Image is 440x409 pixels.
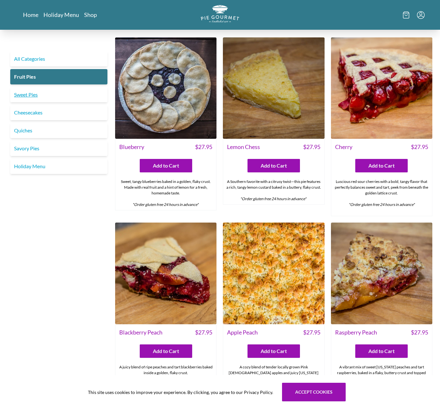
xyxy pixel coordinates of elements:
button: Add to Cart [140,344,192,358]
span: Add to Cart [368,347,395,355]
span: $ 27.95 [303,143,320,151]
span: Add to Cart [261,347,287,355]
span: Lemon Chess [227,143,260,151]
img: Apple Peach [223,223,324,324]
em: *Order gluten free 24 hours in advance* [132,202,199,207]
img: Blackberry Peach [115,223,216,324]
span: $ 27.95 [195,143,212,151]
em: *Order gluten free 24 hours in advance* [349,202,415,207]
a: Shop [84,11,97,19]
div: A juicy blend of ripe peaches and tart blackberries baked inside a golden, flaky crust. [115,362,216,390]
a: Cheesecakes [10,105,107,120]
button: Add to Cart [355,344,408,358]
img: Raspberry Peach [331,223,432,324]
a: Savory Pies [10,141,107,156]
span: Add to Cart [153,162,179,169]
a: Holiday Menu [10,159,107,174]
span: $ 27.95 [411,143,428,151]
div: A Southern favorite with a citrusy twist—this pie features a rich, tangy lemon custard baked in a... [223,176,324,204]
button: Menu [417,11,425,19]
img: logo [201,5,239,23]
span: Apple Peach [227,328,258,337]
button: Add to Cart [355,159,408,172]
a: Home [23,11,38,19]
div: Luscious red sour cherries with a bold, tangy flavor that perfectly balances sweet and tart, peek... [331,176,432,216]
span: Blackberry Peach [119,328,162,337]
span: Blueberry [119,143,144,151]
img: Cherry [331,37,432,139]
span: Cherry [335,143,352,151]
button: Add to Cart [247,159,300,172]
span: $ 27.95 [195,328,212,337]
a: Holiday Menu [43,11,79,19]
a: Quiches [10,123,107,138]
span: $ 27.95 [411,328,428,337]
span: Add to Cart [153,347,179,355]
a: All Categories [10,51,107,67]
a: Logo [201,5,239,25]
div: Sweet, tangy blueberries baked in a golden, flaky crust. Made with real fruit and a hint of lemon... [115,176,216,210]
span: Add to Cart [368,162,395,169]
em: *Order gluten free 24 hours in advance* [240,196,306,201]
img: Lemon Chess [223,37,324,139]
div: A vibrant mix of sweet [US_STATE] peaches and tart raspberries, baked in a flaky, buttery crust a... [331,362,432,396]
img: Blueberry [115,37,216,139]
a: Fruit Pies [10,69,107,84]
button: Add to Cart [247,344,300,358]
button: Accept cookies [282,383,346,401]
span: Add to Cart [261,162,287,169]
button: Add to Cart [140,159,192,172]
div: A cozy blend of tender locally grown Pink [DEMOGRAPHIC_DATA] apples and juicy [US_STATE] peaches ... [223,362,324,401]
span: $ 27.95 [303,328,320,337]
a: Sweet Pies [10,87,107,102]
span: Raspberry Peach [335,328,377,337]
span: This site uses cookies to improve your experience. By clicking, you agree to our Privacy Policy. [88,389,273,396]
